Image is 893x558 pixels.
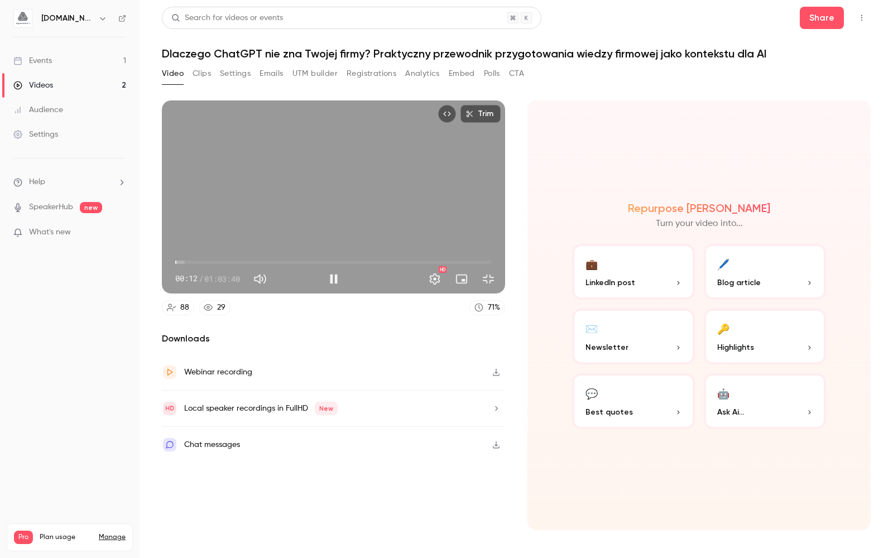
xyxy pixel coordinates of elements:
[347,65,396,83] button: Registrations
[704,373,827,429] button: 🤖Ask Ai...
[175,273,198,285] span: 00:12
[292,65,338,83] button: UTM builder
[717,406,744,418] span: Ask Ai...
[184,365,252,379] div: Webinar recording
[14,531,33,544] span: Pro
[628,201,770,215] h2: Repurpose [PERSON_NAME]
[315,402,338,415] span: New
[439,266,446,273] div: HD
[14,9,32,27] img: aigmented.io
[585,277,635,288] span: LinkedIn post
[717,255,729,272] div: 🖊️
[13,55,52,66] div: Events
[438,105,456,123] button: Embed video
[585,406,633,418] span: Best quotes
[704,244,827,300] button: 🖊️Blog article
[99,533,126,542] a: Manage
[171,12,283,24] div: Search for videos or events
[717,384,729,402] div: 🤖
[29,227,71,238] span: What's new
[13,80,53,91] div: Videos
[460,105,501,123] button: Trim
[853,9,871,27] button: Top Bar Actions
[800,7,844,29] button: Share
[704,309,827,364] button: 🔑Highlights
[717,277,761,288] span: Blog article
[175,273,240,285] div: 00:12
[488,302,500,314] div: 71 %
[585,341,628,353] span: Newsletter
[469,300,505,315] a: 71%
[249,268,271,290] button: Mute
[41,13,94,24] h6: [DOMAIN_NAME]
[193,65,211,83] button: Clips
[162,47,871,60] h1: Dlaczego ChatGPT nie zna Twojej firmy? Praktyczny przewodnik przygotowania wiedzy firmowej jako k...
[405,65,440,83] button: Analytics
[220,65,251,83] button: Settings
[572,309,695,364] button: ✉️Newsletter
[162,65,184,83] button: Video
[184,402,338,415] div: Local speaker recordings in FullHD
[572,373,695,429] button: 💬Best quotes
[13,104,63,116] div: Audience
[29,201,73,213] a: SpeakerHub
[424,268,446,290] button: Settings
[450,268,473,290] button: Turn on miniplayer
[717,320,729,337] div: 🔑
[199,300,231,315] a: 29
[204,273,240,285] span: 01:03:40
[477,268,500,290] button: Exit full screen
[509,65,524,83] button: CTA
[162,332,505,345] h2: Downloads
[260,65,283,83] button: Emails
[449,65,475,83] button: Embed
[184,438,240,451] div: Chat messages
[585,384,598,402] div: 💬
[585,255,598,272] div: 💼
[180,302,189,314] div: 88
[656,217,743,230] p: Turn your video into...
[162,300,194,315] a: 88
[80,202,102,213] span: new
[484,65,500,83] button: Polls
[13,129,58,140] div: Settings
[13,176,126,188] li: help-dropdown-opener
[323,268,345,290] button: Pause
[199,273,203,285] span: /
[717,341,754,353] span: Highlights
[585,320,598,337] div: ✉️
[40,533,92,542] span: Plan usage
[29,176,45,188] span: Help
[572,244,695,300] button: 💼LinkedIn post
[217,302,225,314] div: 29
